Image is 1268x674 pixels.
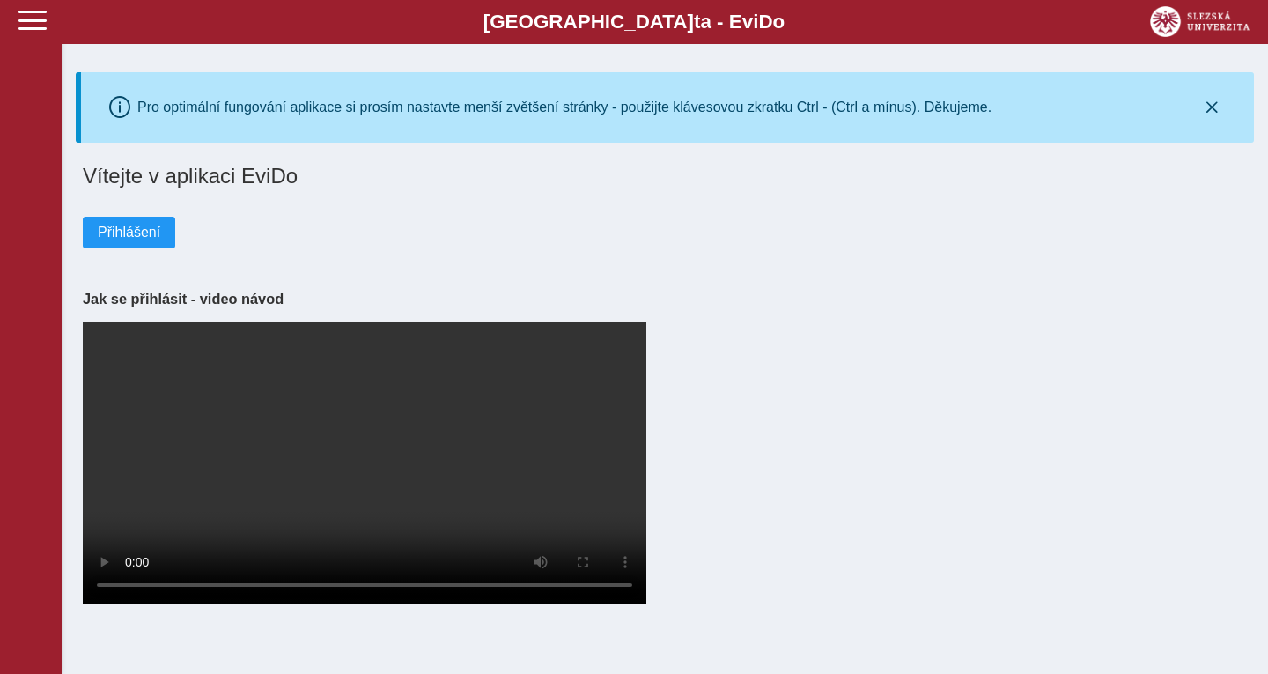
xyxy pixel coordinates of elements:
[83,164,1247,189] h1: Vítejte v aplikaci EviDo
[137,100,992,115] div: Pro optimální fungování aplikace si prosím nastavte menší zvětšení stránky - použijte klávesovou ...
[83,217,175,248] button: Přihlášení
[53,11,1215,33] b: [GEOGRAPHIC_DATA] a - Evi
[98,225,160,241] span: Přihlášení
[694,11,700,33] span: t
[773,11,785,33] span: o
[83,291,1247,307] h3: Jak se přihlásit - video návod
[1150,6,1250,37] img: logo_web_su.png
[758,11,772,33] span: D
[83,322,646,604] video: Your browser does not support the video tag.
